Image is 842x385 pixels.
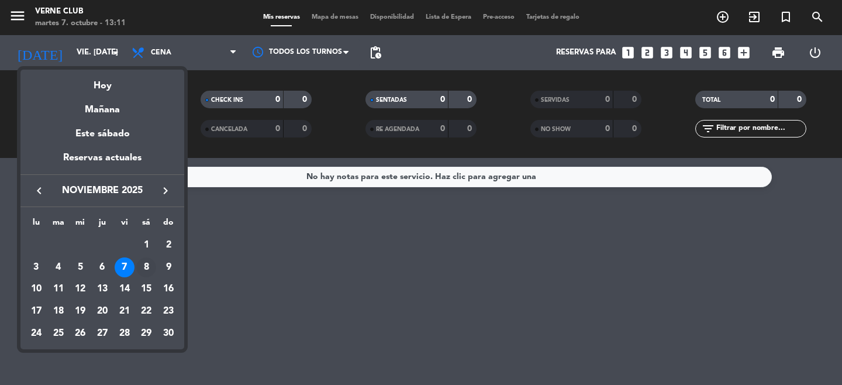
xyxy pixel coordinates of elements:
[25,234,136,256] td: NOV.
[47,256,70,279] td: 4 de noviembre de 2025
[49,301,68,321] div: 18
[91,256,113,279] td: 6 de noviembre de 2025
[158,235,178,255] div: 2
[69,256,91,279] td: 5 de noviembre de 2025
[157,216,180,234] th: domingo
[136,257,156,277] div: 8
[69,279,91,301] td: 12 de noviembre de 2025
[136,235,156,255] div: 1
[158,301,178,321] div: 23
[115,301,134,321] div: 21
[69,300,91,322] td: 19 de noviembre de 2025
[113,279,136,301] td: 14 de noviembre de 2025
[49,257,68,277] div: 4
[25,216,47,234] th: lunes
[20,94,184,118] div: Mañana
[32,184,46,198] i: keyboard_arrow_left
[92,324,112,343] div: 27
[92,301,112,321] div: 20
[158,279,178,299] div: 16
[92,279,112,299] div: 13
[25,256,47,279] td: 3 de noviembre de 2025
[136,322,158,345] td: 29 de noviembre de 2025
[157,322,180,345] td: 30 de noviembre de 2025
[69,216,91,234] th: miércoles
[20,150,184,174] div: Reservas actuales
[157,279,180,301] td: 16 de noviembre de 2025
[136,300,158,322] td: 22 de noviembre de 2025
[69,322,91,345] td: 26 de noviembre de 2025
[25,322,47,345] td: 24 de noviembre de 2025
[157,256,180,279] td: 9 de noviembre de 2025
[136,324,156,343] div: 29
[91,300,113,322] td: 20 de noviembre de 2025
[91,279,113,301] td: 13 de noviembre de 2025
[29,183,50,198] button: keyboard_arrow_left
[92,257,112,277] div: 6
[50,183,155,198] span: noviembre 2025
[136,234,158,256] td: 1 de noviembre de 2025
[25,300,47,322] td: 17 de noviembre de 2025
[158,257,178,277] div: 9
[25,279,47,301] td: 10 de noviembre de 2025
[155,183,176,198] button: keyboard_arrow_right
[136,301,156,321] div: 22
[91,322,113,345] td: 27 de noviembre de 2025
[113,300,136,322] td: 21 de noviembre de 2025
[20,118,184,150] div: Este sábado
[47,279,70,301] td: 11 de noviembre de 2025
[157,234,180,256] td: 2 de noviembre de 2025
[26,257,46,277] div: 3
[20,70,184,94] div: Hoy
[136,279,158,301] td: 15 de noviembre de 2025
[136,256,158,279] td: 8 de noviembre de 2025
[113,322,136,345] td: 28 de noviembre de 2025
[91,216,113,234] th: jueves
[115,324,134,343] div: 28
[49,324,68,343] div: 25
[136,279,156,299] div: 15
[158,184,172,198] i: keyboard_arrow_right
[70,279,90,299] div: 12
[70,301,90,321] div: 19
[49,279,68,299] div: 11
[113,216,136,234] th: viernes
[47,300,70,322] td: 18 de noviembre de 2025
[26,324,46,343] div: 24
[26,279,46,299] div: 10
[115,257,134,277] div: 7
[70,324,90,343] div: 26
[157,300,180,322] td: 23 de noviembre de 2025
[158,324,178,343] div: 30
[47,216,70,234] th: martes
[115,279,134,299] div: 14
[47,322,70,345] td: 25 de noviembre de 2025
[136,216,158,234] th: sábado
[113,256,136,279] td: 7 de noviembre de 2025
[26,301,46,321] div: 17
[70,257,90,277] div: 5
